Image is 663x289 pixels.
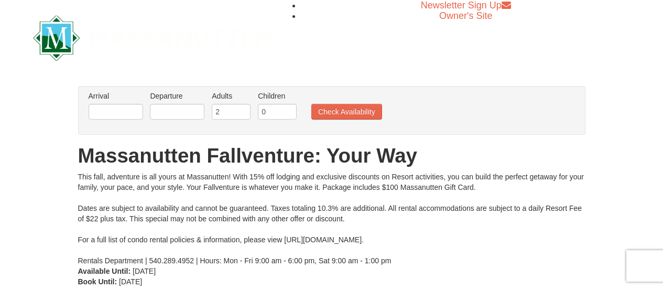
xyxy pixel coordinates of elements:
[133,267,156,275] span: [DATE]
[33,15,273,61] img: Massanutten Resort Logo
[78,277,117,286] strong: Book Until:
[311,104,382,120] button: Check Availability
[119,277,142,286] span: [DATE]
[439,10,492,21] a: Owner's Site
[33,24,273,49] a: Massanutten Resort
[258,91,297,101] label: Children
[78,172,585,266] div: This fall, adventure is all yours at Massanutten! With 15% off lodging and exclusive discounts on...
[89,91,143,101] label: Arrival
[212,91,251,101] label: Adults
[78,267,131,275] strong: Available Until:
[150,91,204,101] label: Departure
[78,145,585,166] h1: Massanutten Fallventure: Your Way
